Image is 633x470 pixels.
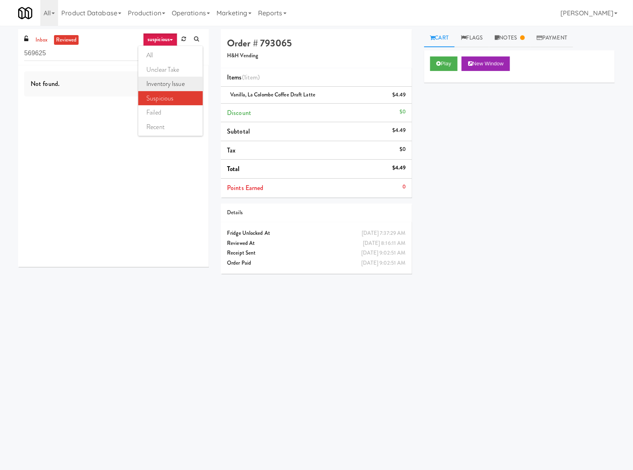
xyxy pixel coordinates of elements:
[227,53,406,59] h5: H&H Vending
[246,73,258,82] ng-pluralize: item
[138,77,203,91] a: inventory issue
[227,258,406,268] div: Order Paid
[227,248,406,258] div: Receipt Sent
[424,29,455,47] a: Cart
[227,183,263,192] span: Points Earned
[24,46,203,61] input: Search vision orders
[400,144,406,155] div: $0
[531,29,574,47] a: Payment
[227,208,406,218] div: Details
[403,182,406,192] div: 0
[392,163,406,173] div: $4.49
[361,248,406,258] div: [DATE] 9:02:51 AM
[143,33,177,46] a: suspicious
[18,6,32,20] img: Micromart
[138,91,203,106] a: suspicious
[462,56,510,71] button: New Window
[227,73,260,82] span: Items
[361,258,406,268] div: [DATE] 9:02:51 AM
[489,29,531,47] a: Notes
[227,228,406,238] div: Fridge Unlocked At
[227,164,240,173] span: Total
[242,73,260,82] span: (1 )
[138,120,203,134] a: recent
[227,108,251,117] span: Discount
[33,35,50,45] a: inbox
[227,146,235,155] span: Tax
[392,125,406,136] div: $4.49
[363,238,406,249] div: [DATE] 8:16:11 AM
[227,238,406,249] div: Reviewed At
[400,107,406,117] div: $0
[430,56,458,71] button: Play
[138,63,203,77] a: unclear take
[392,90,406,100] div: $4.49
[362,228,406,238] div: [DATE] 7:37:29 AM
[227,127,250,136] span: Subtotal
[227,38,406,48] h4: Order # 793065
[54,35,79,45] a: reviewed
[138,48,203,63] a: all
[138,105,203,120] a: failed
[31,79,60,88] span: Not found.
[230,91,315,98] span: Vanilla, La Colombe Coffee Draft Latte
[455,29,489,47] a: Flags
